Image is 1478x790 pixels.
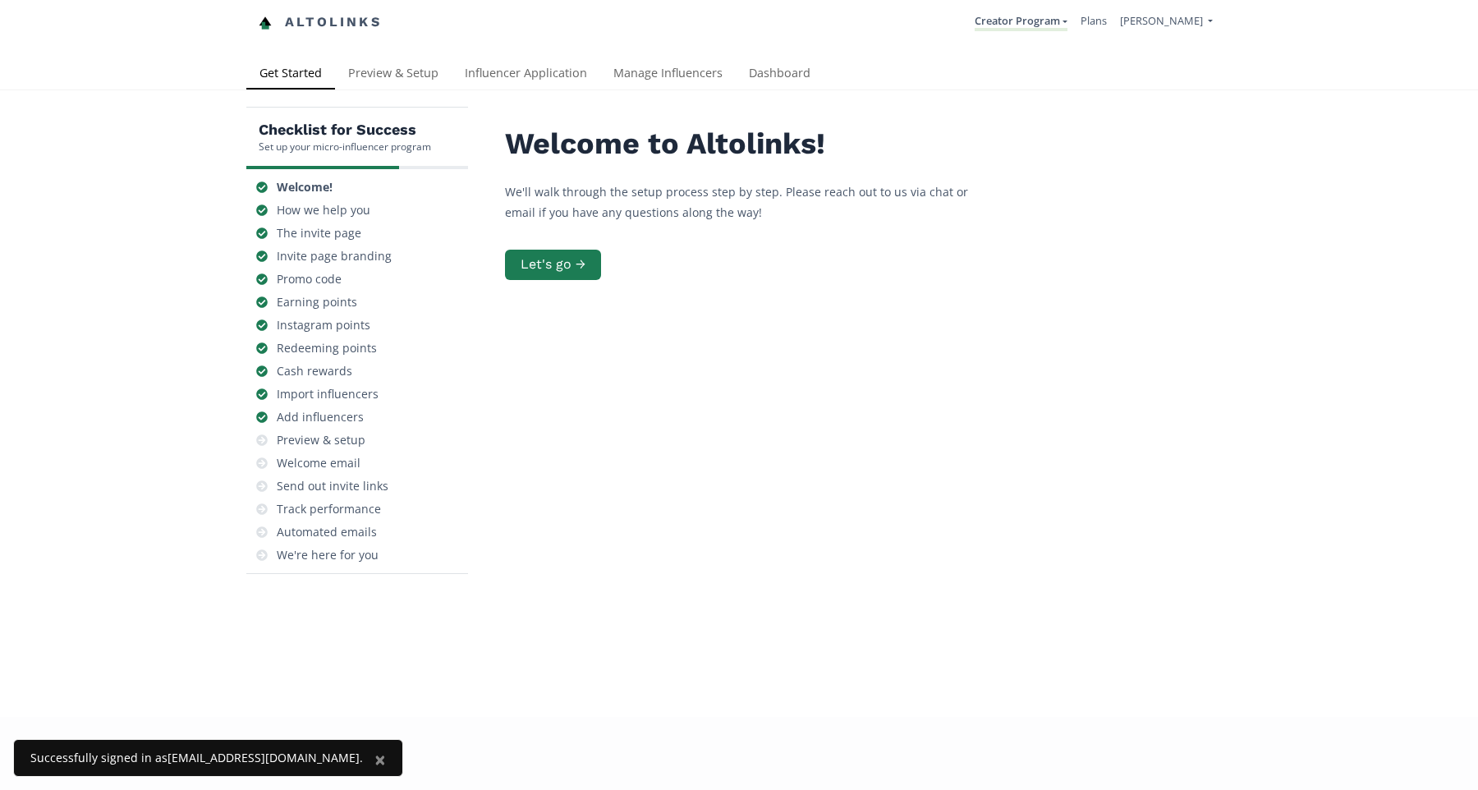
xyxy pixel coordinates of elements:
[1081,13,1107,28] a: Plans
[259,120,431,140] h5: Checklist for Success
[259,16,272,30] img: favicon-32x32.png
[277,202,370,218] div: How we help you
[277,524,377,540] div: Automated emails
[259,140,431,154] div: Set up your micro-influencer program
[975,13,1067,31] a: Creator Program
[277,501,381,517] div: Track performance
[277,179,333,195] div: Welcome!
[505,127,998,161] h2: Welcome to Altolinks!
[277,317,370,333] div: Instagram points
[277,294,357,310] div: Earning points
[277,409,364,425] div: Add influencers
[259,9,382,36] a: Altolinks
[277,547,379,563] div: We're here for you
[505,181,998,223] p: We'll walk through the setup process step by step. Please reach out to us via chat or email if yo...
[452,58,600,91] a: Influencer Application
[1120,13,1213,32] a: [PERSON_NAME]
[277,455,360,471] div: Welcome email
[505,250,601,280] button: Let's go →
[277,340,377,356] div: Redeeming points
[277,225,361,241] div: The invite page
[277,478,388,494] div: Send out invite links
[30,750,363,766] div: Successfully signed in as [EMAIL_ADDRESS][DOMAIN_NAME] .
[277,363,352,379] div: Cash rewards
[277,386,379,402] div: Import influencers
[1120,13,1203,28] span: [PERSON_NAME]
[600,58,736,91] a: Manage Influencers
[736,58,824,91] a: Dashboard
[358,740,402,779] button: Close
[335,58,452,91] a: Preview & Setup
[246,58,335,91] a: Get Started
[277,248,392,264] div: Invite page branding
[277,271,342,287] div: Promo code
[277,432,365,448] div: Preview & setup
[374,746,386,773] span: ×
